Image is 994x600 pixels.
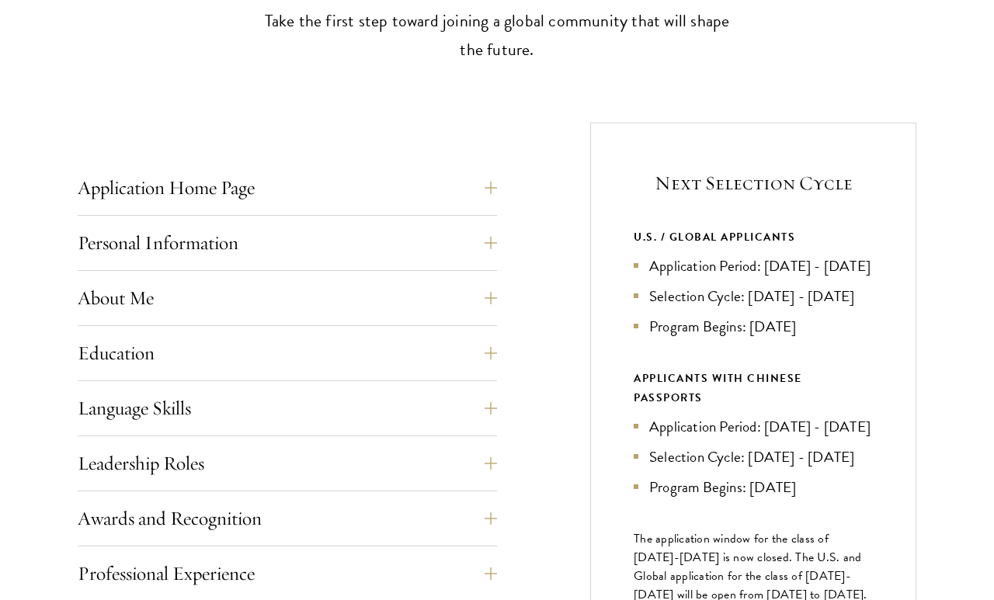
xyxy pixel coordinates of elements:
button: Personal Information [78,224,497,262]
li: Program Begins: [DATE] [634,315,873,338]
button: Awards and Recognition [78,500,497,537]
li: Selection Cycle: [DATE] - [DATE] [634,285,873,307]
button: Language Skills [78,390,497,427]
li: Application Period: [DATE] - [DATE] [634,255,873,277]
li: Program Begins: [DATE] [634,476,873,498]
button: About Me [78,279,497,317]
div: APPLICANTS WITH CHINESE PASSPORTS [634,369,873,408]
button: Application Home Page [78,169,497,206]
button: Leadership Roles [78,445,497,482]
button: Professional Experience [78,555,497,592]
p: Take the first step toward joining a global community that will shape the future. [256,7,738,64]
li: Selection Cycle: [DATE] - [DATE] [634,446,873,468]
li: Application Period: [DATE] - [DATE] [634,415,873,438]
h5: Next Selection Cycle [634,170,873,196]
button: Education [78,335,497,372]
div: U.S. / GLOBAL APPLICANTS [634,227,873,247]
